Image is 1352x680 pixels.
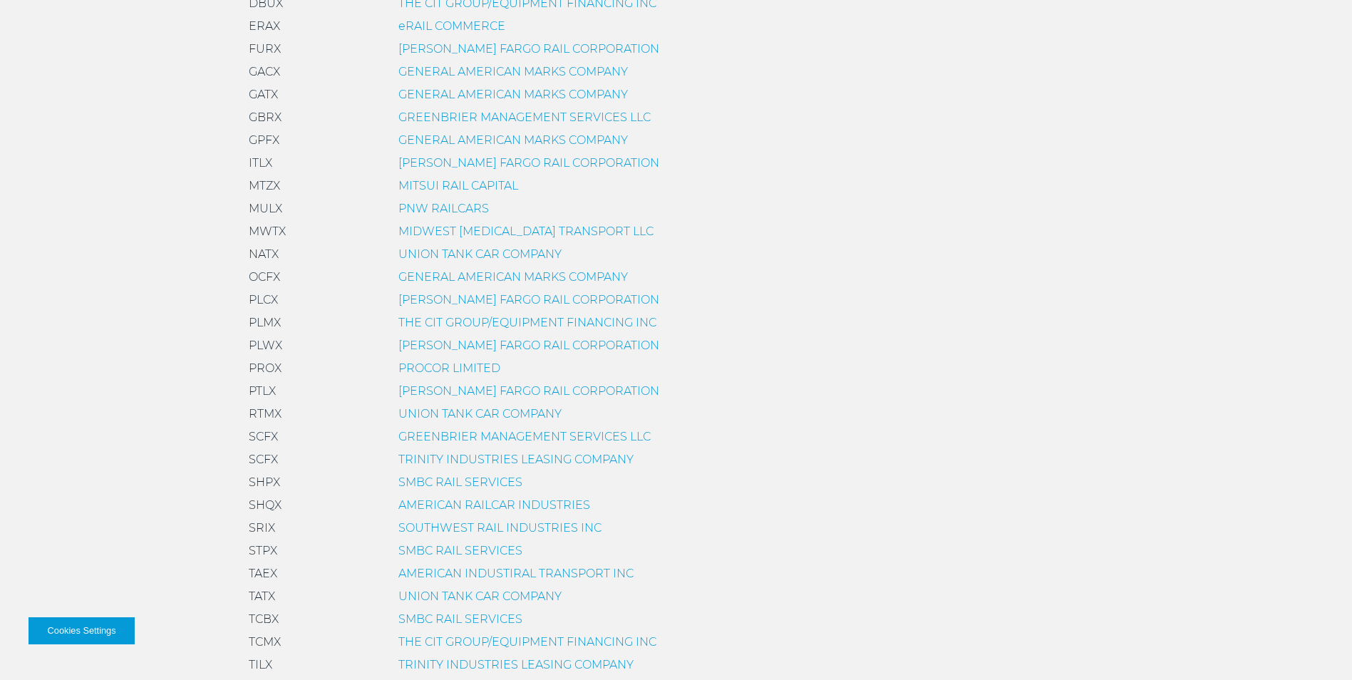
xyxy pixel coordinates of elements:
[398,225,654,238] a: MIDWEST [MEDICAL_DATA] TRANSPORT LLC
[398,339,659,352] a: [PERSON_NAME] FARGO RAIL CORPORATION
[249,247,279,261] span: NATX
[398,407,562,421] a: UNION TANK CAR COMPANY
[249,202,282,215] span: MULX
[398,498,590,512] a: AMERICAN RAILCAR INDUSTRIES
[398,384,659,398] a: [PERSON_NAME] FARGO RAIL CORPORATION
[398,65,628,78] a: GENERAL AMERICAN MARKS COMPANY
[29,617,135,644] button: Cookies Settings
[249,589,275,603] span: TATX
[249,110,282,124] span: GBRX
[249,521,275,535] span: SRIX
[398,453,634,466] a: TRINITY INDUSTRIES LEASING COMPANY
[249,293,278,306] span: PLCX
[398,202,489,215] a: PNW RAILCARS
[249,430,278,443] span: SCFX
[398,179,518,192] a: MITSUI RAIL CAPITAL
[398,133,628,147] a: GENERAL AMERICAN MARKS COMPANY
[398,589,562,603] a: UNION TANK CAR COMPANY
[249,544,277,557] span: STPX
[249,88,278,101] span: GATX
[398,361,500,375] a: PROCOR LIMITED
[398,521,602,535] a: SOUTHWEST RAIL INDUSTRIES INC
[249,225,286,238] span: MWTX
[398,430,651,443] a: GREENBRIER MANAGEMENT SERVICES LLC
[398,156,659,170] a: [PERSON_NAME] FARGO RAIL CORPORATION
[249,612,279,626] span: TCBX
[249,658,272,671] span: TILX
[249,407,282,421] span: RTMX
[249,361,282,375] span: PROX
[398,612,522,626] a: SMBC RAIL SERVICES
[398,270,628,284] a: GENERAL AMERICAN MARKS COMPANY
[249,19,280,33] span: ERAX
[249,567,277,580] span: TAEX
[398,42,659,56] a: [PERSON_NAME] FARGO RAIL CORPORATION
[249,635,281,649] span: TCMX
[398,635,656,649] a: THE CIT GROUP/EQUIPMENT FINANCING INC
[249,384,276,398] span: PTLX
[249,133,279,147] span: GPFX
[249,179,280,192] span: MTZX
[249,498,282,512] span: SHQX
[249,453,278,466] span: SCFX
[249,42,281,56] span: FURX
[398,88,628,101] a: GENERAL AMERICAN MARKS COMPANY
[249,339,282,352] span: PLWX
[398,544,522,557] a: SMBC RAIL SERVICES
[249,65,280,78] span: GACX
[398,475,522,489] a: SMBC RAIL SERVICES
[398,293,659,306] a: [PERSON_NAME] FARGO RAIL CORPORATION
[249,156,272,170] span: ITLX
[249,270,280,284] span: OCFX
[249,316,281,329] span: PLMX
[398,247,562,261] a: UNION TANK CAR COMPANY
[398,658,634,671] a: TRINITY INDUSTRIES LEASING COMPANY
[398,110,651,124] a: GREENBRIER MANAGEMENT SERVICES LLC
[398,316,656,329] a: THE CIT GROUP/EQUIPMENT FINANCING INC
[398,19,505,33] a: eRAIL COMMERCE
[249,475,280,489] span: SHPX
[398,567,634,580] a: AMERICAN INDUSTIRAL TRANSPORT INC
